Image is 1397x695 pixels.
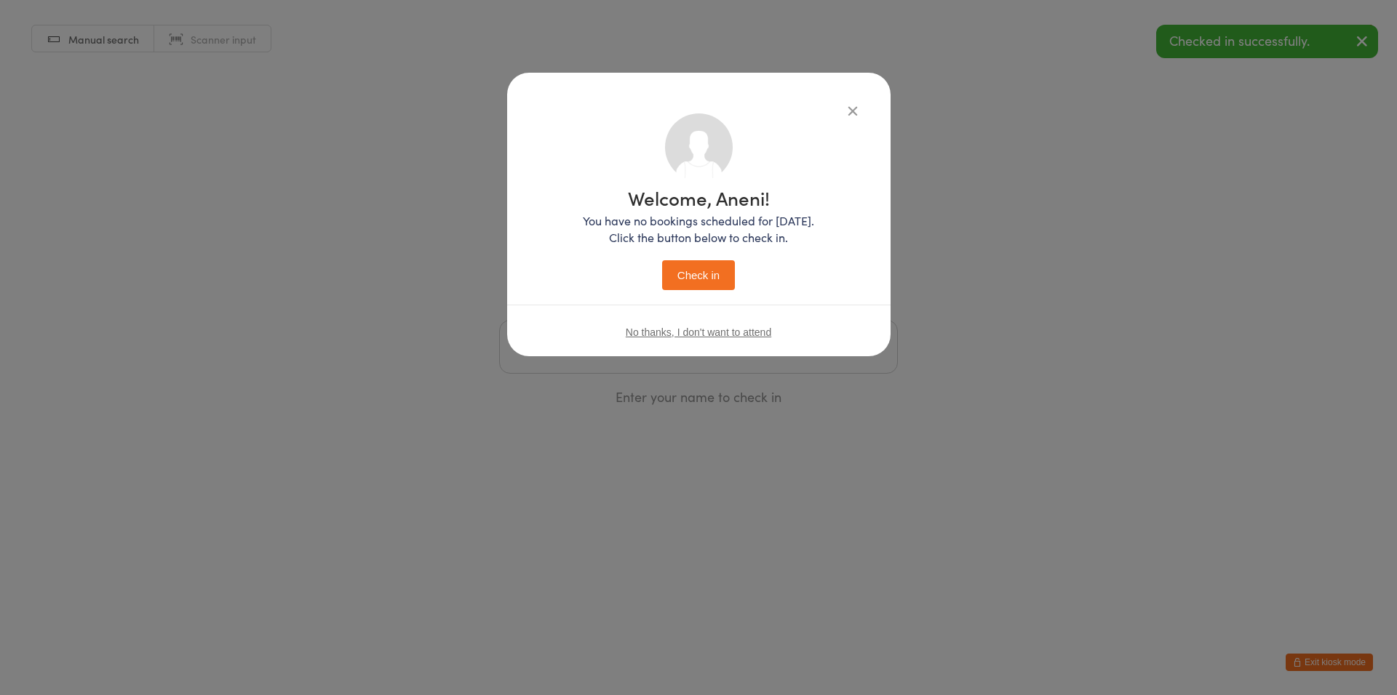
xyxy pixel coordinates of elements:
button: Check in [662,260,735,290]
button: No thanks, I don't want to attend [626,326,771,338]
img: no_photo.png [665,113,733,181]
h1: Welcome, Aneni! [583,188,814,207]
p: You have no bookings scheduled for [DATE]. Click the button below to check in. [583,212,814,246]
